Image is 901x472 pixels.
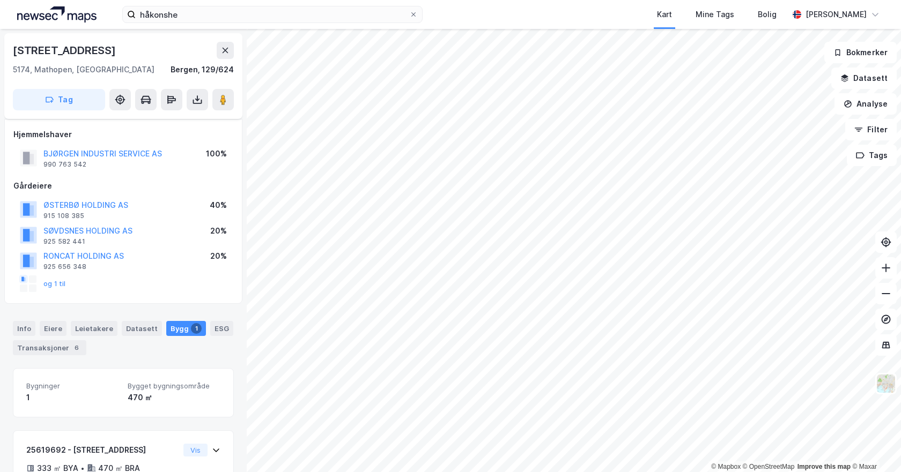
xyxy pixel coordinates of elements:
[13,321,35,336] div: Info
[657,8,672,21] div: Kart
[43,160,86,169] div: 990 763 542
[43,212,84,220] div: 915 108 385
[26,381,119,391] span: Bygninger
[122,321,162,336] div: Datasett
[210,199,227,212] div: 40%
[831,68,897,89] button: Datasett
[13,179,233,192] div: Gårdeiere
[834,93,897,115] button: Analyse
[13,42,118,59] div: [STREET_ADDRESS]
[26,391,119,404] div: 1
[40,321,67,336] div: Eiere
[845,119,897,140] button: Filter
[797,463,851,470] a: Improve this map
[183,444,208,456] button: Vis
[43,237,85,246] div: 925 582 441
[71,342,82,353] div: 6
[13,340,86,355] div: Transaksjoner
[136,6,409,23] input: Søk på adresse, matrikkel, gårdeiere, leietakere eller personer
[847,421,901,472] div: Kontrollprogram for chat
[206,147,227,160] div: 100%
[758,8,777,21] div: Bolig
[847,421,901,472] iframe: Chat Widget
[17,6,97,23] img: logo.a4113a55bc3d86da70a041830d287a7e.svg
[806,8,867,21] div: [PERSON_NAME]
[696,8,734,21] div: Mine Tags
[13,128,233,141] div: Hjemmelshaver
[210,250,227,263] div: 20%
[171,63,234,76] div: Bergen, 129/624
[43,263,86,271] div: 925 656 348
[210,321,233,336] div: ESG
[743,463,795,470] a: OpenStreetMap
[13,89,105,110] button: Tag
[210,224,227,237] div: 20%
[128,391,220,404] div: 470 ㎡
[824,42,897,63] button: Bokmerker
[191,323,202,334] div: 1
[71,321,117,336] div: Leietakere
[166,321,206,336] div: Bygg
[13,63,154,76] div: 5174, Mathopen, [GEOGRAPHIC_DATA]
[847,145,897,166] button: Tags
[876,373,896,394] img: Z
[711,463,741,470] a: Mapbox
[26,444,179,456] div: 25619692 - [STREET_ADDRESS]
[128,381,220,391] span: Bygget bygningsområde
